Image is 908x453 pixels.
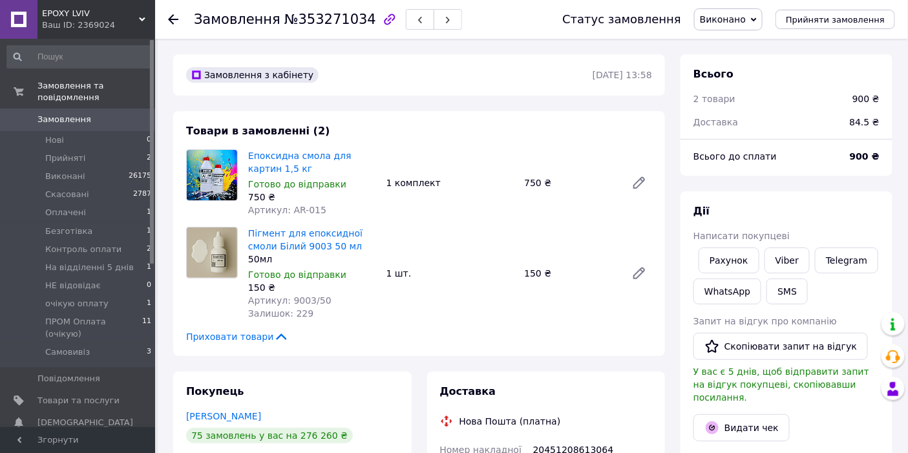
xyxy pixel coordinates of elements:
span: Замовлення [194,12,280,27]
span: Виконані [45,171,85,182]
div: Статус замовлення [562,13,681,26]
span: 26175 [129,171,151,182]
div: 50мл [248,253,376,266]
button: Видати чек [693,414,790,441]
span: Запит на відгук про компанію [693,316,837,326]
span: НЕ відовідає [45,280,101,291]
span: ПРОМ Оплата (очікую) [45,316,142,339]
span: очікую оплату [45,298,109,310]
button: Рахунок [699,248,759,273]
span: Доставка [440,385,496,397]
span: Готово до відправки [248,179,346,189]
img: Епоксидна смола для картин 1,5 кг [187,150,237,200]
a: WhatsApp [693,279,761,304]
div: 750 ₴ [248,191,376,204]
a: Telegram [815,248,878,273]
span: 2 [147,153,151,164]
a: Епоксидна смола для картин 1,5 кг [248,151,352,174]
span: Безготівка [45,226,92,237]
span: У вас є 5 днів, щоб відправити запит на відгук покупцеві, скопіювавши посилання. [693,366,869,403]
span: 0 [147,280,151,291]
span: Самовивіз [45,346,90,358]
span: Всього до сплати [693,151,777,162]
span: Виконано [700,14,746,25]
button: SMS [766,279,808,304]
a: Редагувати [626,260,652,286]
span: EPOXY LVIV [42,8,139,19]
span: На відділенні 5 днів [45,262,134,273]
a: Пігмент для епоксидної смоли Білий 9003 50 мл [248,228,363,251]
span: Написати покупцеві [693,231,790,241]
span: 2787 [133,189,151,200]
div: 900 ₴ [852,92,880,105]
span: №353271034 [284,12,376,27]
span: Товари та послуги [37,395,120,406]
span: Доставка [693,117,738,127]
button: Скопіювати запит на відгук [693,333,868,360]
span: Всього [693,68,734,80]
a: Редагувати [626,170,652,196]
a: Viber [765,248,810,273]
a: [PERSON_NAME] [186,411,261,421]
span: 1 [147,262,151,273]
span: Замовлення [37,114,91,125]
span: Залишок: 229 [248,308,313,319]
span: Замовлення та повідомлення [37,80,155,103]
span: Артикул: AR-015 [248,205,326,215]
span: Нові [45,134,64,146]
span: Прийняті [45,153,85,164]
span: Готово до відправки [248,269,346,280]
div: 150 ₴ [519,264,621,282]
b: 900 ₴ [850,151,880,162]
span: Товари в замовленні (2) [186,125,330,137]
div: 1 комплект [381,174,520,192]
span: 1 [147,226,151,237]
span: Дії [693,205,710,217]
div: 75 замовлень у вас на 276 260 ₴ [186,428,353,443]
div: Повернутися назад [168,13,178,26]
span: 1 [147,207,151,218]
span: [DEMOGRAPHIC_DATA] [37,417,133,428]
span: Покупець [186,385,244,397]
img: Пігмент для епоксидної смоли Білий 9003 50 мл [187,227,237,278]
span: Повідомлення [37,373,100,385]
div: Ваш ID: 2369024 [42,19,155,31]
div: Замовлення з кабінету [186,67,319,83]
time: [DATE] 13:58 [593,70,652,80]
span: Артикул: 9003/50 [248,295,332,306]
div: 150 ₴ [248,281,376,294]
span: Прийняти замовлення [786,15,885,25]
span: 2 [147,244,151,255]
span: Приховати товари [186,330,289,343]
span: Оплачені [45,207,86,218]
span: Контроль оплати [45,244,121,255]
span: 2 товари [693,94,735,104]
span: 11 [142,316,151,339]
div: 1 шт. [381,264,520,282]
div: Нова Пошта (платна) [456,415,564,428]
span: 3 [147,346,151,358]
div: 750 ₴ [519,174,621,192]
span: Скасовані [45,189,89,200]
div: 84.5 ₴ [842,108,887,136]
span: 0 [147,134,151,146]
span: 1 [147,298,151,310]
input: Пошук [6,45,153,68]
button: Прийняти замовлення [776,10,895,29]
